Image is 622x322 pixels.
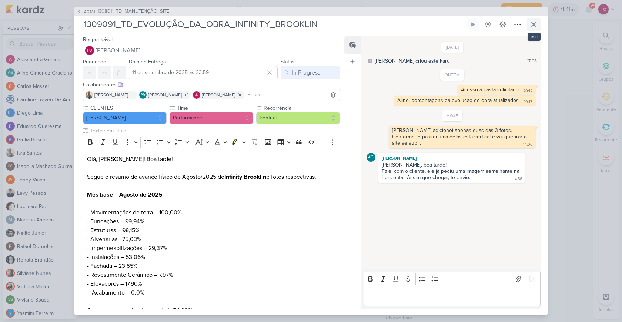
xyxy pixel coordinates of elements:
[87,208,336,217] p: - Movimentações de terra – 100,00%
[461,86,520,93] div: Acesso a pasta solicitado.
[364,286,541,306] div: Editor editing area: main
[96,46,140,55] span: [PERSON_NAME]
[281,59,295,65] label: Status
[81,18,465,31] input: Kard Sem Título
[470,22,476,27] div: Ligar relógio
[382,162,522,168] div: [PERSON_NAME], boa tarde!
[83,135,340,149] div: Editor toolbar
[292,68,320,77] div: In Progress
[513,176,522,182] div: 14:56
[527,57,537,64] div: 17:08
[90,104,167,112] label: CLIENTES
[85,46,94,55] div: Fabio Oliveira
[83,81,340,89] div: Colaboradores
[129,59,166,65] label: Data de Entrega
[170,112,253,124] button: Performance
[246,91,338,99] input: Buscar
[397,97,520,103] div: Aline, porcentagens da evolução de obra atualizados.
[87,235,336,253] p: - Alvenarias –75,03% - Impermeabilizações – 29,37%
[176,104,253,112] label: Time
[368,155,374,160] p: AG
[129,66,278,79] input: Select a date
[148,92,182,98] span: [PERSON_NAME]
[89,127,340,135] input: Texto sem título
[380,154,524,162] div: [PERSON_NAME]
[523,88,532,94] div: 20:12
[87,217,336,235] p: - Fundações – 99,94% - Estruturas – 98,15%
[224,173,266,181] strong: Infinity Brooklin
[83,59,106,65] label: Prioridade
[202,92,235,98] span: [PERSON_NAME]
[281,66,340,79] button: In Progress
[139,91,147,99] div: Aline Gimenez Graciano
[364,272,541,286] div: Editor toolbar
[263,104,340,112] label: Recorrência
[87,49,92,53] p: FO
[256,112,340,124] button: Pontual
[87,262,336,279] p: - Fachada – 23,55% - Revestimento Cerâmico – 7,97%
[83,44,340,57] button: FO [PERSON_NAME]
[87,253,336,262] p: - Instalações – 53,06%
[141,93,146,97] p: AG
[83,36,113,43] label: Responsável
[87,191,163,198] strong: Mês base – Agosto de 2025
[528,33,541,41] div: esc
[94,92,128,98] span: [PERSON_NAME]
[87,155,336,181] p: Olá, [PERSON_NAME]! Boa tarde! Segue o resumo do avanço físico de Agosto/2025 do e fotos respecti...
[83,112,167,124] button: [PERSON_NAME]
[523,99,532,105] div: 20:17
[87,297,336,315] p: Cronograma geral (mês anterior): 54,90%
[392,127,528,146] div: [PERSON_NAME] adicionei apenas duas das 3 fotos. Conforme te passei uma delas está vertical e vai...
[87,288,336,297] p: - Acabamento – 0,0%
[367,153,375,162] div: Aline Gimenez Graciano
[87,279,336,288] p: - Elevadores – 17,90%
[382,168,521,181] div: Falei com o cliente, ele ja pediu uma imagem semelhante na horizontal. Assim que chegar, te envio.
[193,91,200,99] img: Alessandra Gomes
[375,57,450,65] div: [PERSON_NAME] criou este kard
[86,91,93,99] img: Iara Santos
[523,142,532,148] div: 14:06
